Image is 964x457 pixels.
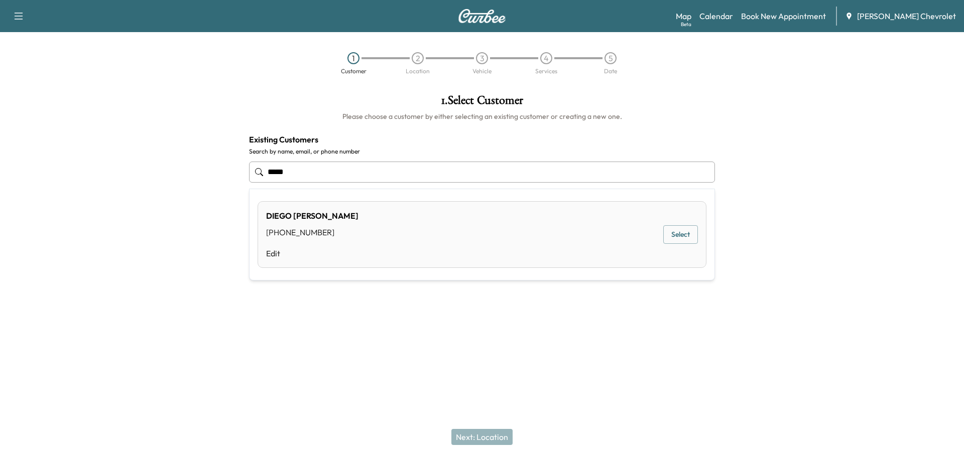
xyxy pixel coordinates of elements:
[458,9,506,23] img: Curbee Logo
[341,68,367,74] div: Customer
[472,68,492,74] div: Vehicle
[249,94,715,111] h1: 1 . Select Customer
[249,133,715,145] h4: Existing Customers
[676,10,691,22] a: MapBeta
[605,52,617,64] div: 5
[266,247,358,259] a: Edit
[266,226,358,238] div: [PHONE_NUMBER]
[663,225,698,244] button: Select
[347,52,359,64] div: 1
[699,10,733,22] a: Calendar
[476,52,488,64] div: 3
[535,68,557,74] div: Services
[857,10,956,22] span: [PERSON_NAME] Chevrolet
[249,111,715,121] h6: Please choose a customer by either selecting an existing customer or creating a new one.
[741,10,826,22] a: Book New Appointment
[681,21,691,28] div: Beta
[604,68,617,74] div: Date
[266,210,358,222] div: DIEGO [PERSON_NAME]
[412,52,424,64] div: 2
[249,147,715,156] label: Search by name, email, or phone number
[540,52,552,64] div: 4
[406,68,430,74] div: Location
